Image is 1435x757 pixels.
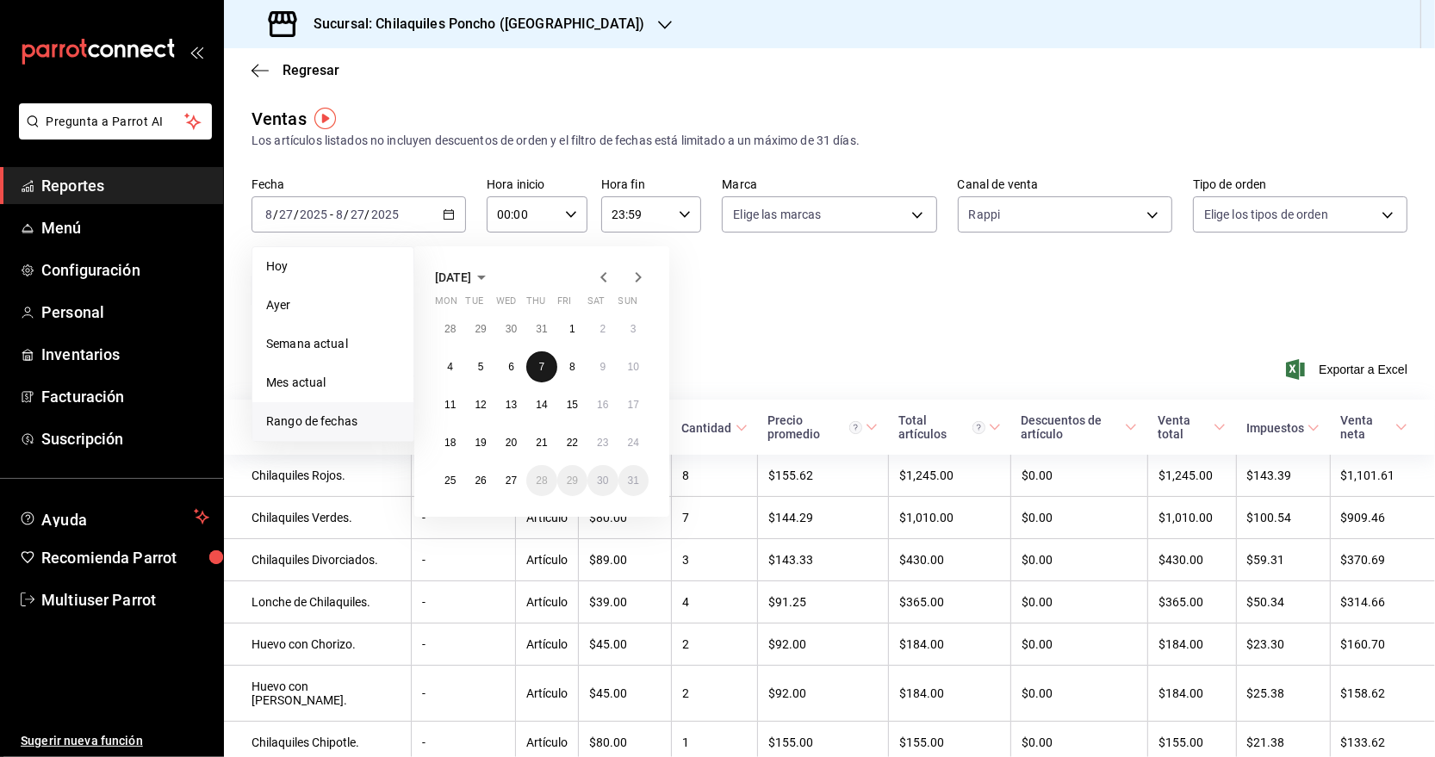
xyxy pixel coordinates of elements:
[888,666,1010,722] td: $184.00
[515,497,578,539] td: Artículo
[224,497,411,539] td: Chilaquiles Verdes.
[496,351,526,382] button: August 6, 2025
[515,539,578,581] td: Artículo
[264,208,273,221] input: --
[557,295,571,313] abbr: Friday
[1011,666,1148,722] td: $0.00
[21,732,209,750] span: Sugerir nueva función
[567,475,578,487] abbr: August 29, 2025
[672,539,758,581] td: 3
[958,179,1172,191] label: Canal de venta
[411,497,515,539] td: -
[435,427,465,458] button: August 18, 2025
[435,267,492,288] button: [DATE]
[618,351,649,382] button: August 10, 2025
[224,581,411,624] td: Lonche de Chilaquiles.
[496,465,526,496] button: August 27, 2025
[1011,581,1148,624] td: $0.00
[252,106,307,132] div: Ventas
[252,62,339,78] button: Regresar
[1330,666,1435,722] td: $158.62
[1340,413,1407,441] span: Venta neta
[567,437,578,449] abbr: August 22, 2025
[1330,581,1435,624] td: $314.66
[888,581,1010,624] td: $365.00
[578,497,671,539] td: $80.00
[266,296,400,314] span: Ayer
[41,343,209,366] span: Inventarios
[972,421,985,434] svg: El total artículos considera cambios de precios en los artículos así como costos adicionales por ...
[587,351,618,382] button: August 9, 2025
[672,666,758,722] td: 2
[569,361,575,373] abbr: August 8, 2025
[465,427,495,458] button: August 19, 2025
[465,389,495,420] button: August 12, 2025
[1011,624,1148,666] td: $0.00
[631,323,637,335] abbr: August 3, 2025
[536,475,547,487] abbr: August 28, 2025
[672,581,758,624] td: 4
[365,208,370,221] span: /
[273,208,278,221] span: /
[1236,666,1330,722] td: $25.38
[300,14,644,34] h3: Sucursal: Chilaquiles Poncho ([GEOGRAPHIC_DATA])
[758,497,889,539] td: $144.29
[496,427,526,458] button: August 20, 2025
[557,427,587,458] button: August 22, 2025
[1147,539,1236,581] td: $430.00
[266,413,400,431] span: Rango de fechas
[515,624,578,666] td: Artículo
[465,351,495,382] button: August 5, 2025
[526,313,556,344] button: July 31, 2025
[41,427,209,450] span: Suscripción
[601,179,702,191] label: Hora fin
[475,475,486,487] abbr: August 26, 2025
[1158,413,1210,441] div: Venta total
[628,437,639,449] abbr: August 24, 2025
[224,539,411,581] td: Chilaquiles Divorciados.
[1011,497,1148,539] td: $0.00
[475,399,486,411] abbr: August 12, 2025
[1022,413,1122,441] div: Descuentos de artículo
[628,361,639,373] abbr: August 10, 2025
[1330,497,1435,539] td: $909.46
[1158,413,1226,441] span: Venta total
[618,313,649,344] button: August 3, 2025
[587,389,618,420] button: August 16, 2025
[447,361,453,373] abbr: August 4, 2025
[41,258,209,282] span: Configuración
[487,179,587,191] label: Hora inicio
[557,351,587,382] button: August 8, 2025
[189,45,203,59] button: open_drawer_menu
[435,313,465,344] button: July 28, 2025
[224,666,411,722] td: Huevo con [PERSON_NAME].
[41,174,209,197] span: Reportes
[526,389,556,420] button: August 14, 2025
[1236,455,1330,497] td: $143.39
[506,399,517,411] abbr: August 13, 2025
[515,666,578,722] td: Artículo
[496,313,526,344] button: July 30, 2025
[1011,539,1148,581] td: $0.00
[465,465,495,496] button: August 26, 2025
[672,497,758,539] td: 7
[266,258,400,276] span: Hoy
[411,666,515,722] td: -
[1193,179,1407,191] label: Tipo de orden
[506,437,517,449] abbr: August 20, 2025
[314,108,336,129] img: Tooltip marker
[768,413,863,441] div: Precio promedio
[1340,413,1392,441] div: Venta neta
[526,427,556,458] button: August 21, 2025
[536,323,547,335] abbr: July 31, 2025
[506,323,517,335] abbr: July 30, 2025
[628,399,639,411] abbr: August 17, 2025
[618,389,649,420] button: August 17, 2025
[618,465,649,496] button: August 31, 2025
[252,132,1407,150] div: Los artículos listados no incluyen descuentos de orden y el filtro de fechas está limitado a un m...
[19,103,212,140] button: Pregunta a Parrot AI
[224,455,411,497] td: Chilaquiles Rojos.
[587,427,618,458] button: August 23, 2025
[526,465,556,496] button: August 28, 2025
